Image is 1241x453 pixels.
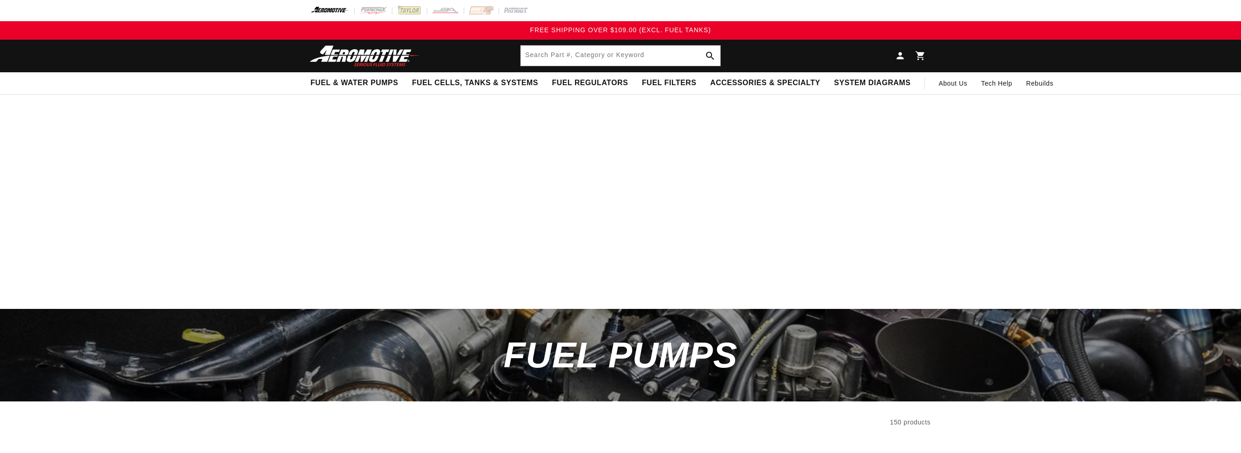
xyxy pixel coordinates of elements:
a: About Us [932,72,974,94]
summary: Fuel Filters [635,72,703,94]
button: Search Part #, Category or Keyword [700,46,720,66]
span: About Us [939,80,967,87]
summary: Fuel & Water Pumps [304,72,405,94]
span: Fuel Filters [642,78,696,88]
span: Tech Help [981,78,1012,88]
span: Accessories & Specialty [710,78,820,88]
summary: Tech Help [974,72,1019,94]
span: FREE SHIPPING OVER $109.00 (EXCL. FUEL TANKS) [530,26,711,34]
img: Aeromotive [307,45,422,67]
span: System Diagrams [834,78,910,88]
span: 150 products [890,418,931,426]
summary: Fuel Cells, Tanks & Systems [405,72,545,94]
span: Fuel Regulators [552,78,628,88]
span: Fuel Cells, Tanks & Systems [412,78,538,88]
span: Rebuilds [1026,78,1053,88]
span: Fuel Pumps [504,335,738,375]
summary: Rebuilds [1019,72,1060,94]
input: Search Part #, Category or Keyword [521,46,720,66]
summary: Accessories & Specialty [703,72,827,94]
span: Fuel & Water Pumps [310,78,398,88]
summary: Fuel Regulators [545,72,635,94]
summary: System Diagrams [827,72,917,94]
